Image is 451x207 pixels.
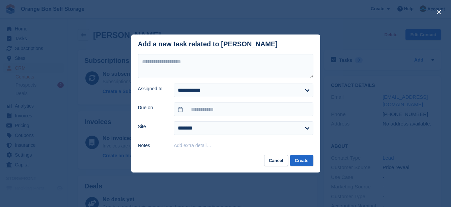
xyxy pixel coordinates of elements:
label: Notes [138,142,166,149]
button: close [433,7,444,18]
label: Assigned to [138,85,166,92]
button: Add extra detail… [174,143,211,148]
button: Cancel [264,155,288,166]
label: Due on [138,104,166,111]
div: Add a new task related to [PERSON_NAME] [138,40,278,48]
button: Create [290,155,313,166]
label: Site [138,123,166,130]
